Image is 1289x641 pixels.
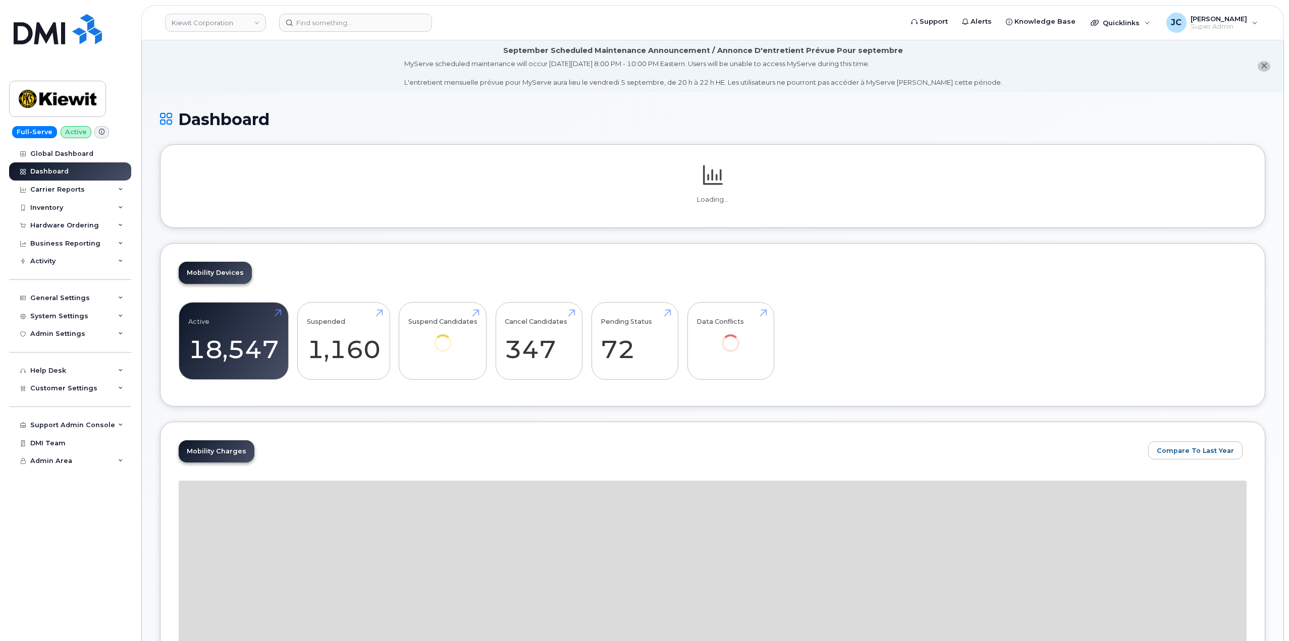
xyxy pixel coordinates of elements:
[1148,441,1243,459] button: Compare To Last Year
[408,308,477,366] a: Suspend Candidates
[1157,446,1234,455] span: Compare To Last Year
[160,110,1265,128] h1: Dashboard
[179,195,1247,204] p: Loading...
[179,440,254,462] a: Mobility Charges
[505,308,573,374] a: Cancel Candidates 347
[1258,61,1270,72] button: close notification
[404,59,1002,87] div: MyServe scheduled maintenance will occur [DATE][DATE] 8:00 PM - 10:00 PM Eastern. Users will be u...
[601,308,669,374] a: Pending Status 72
[188,308,279,374] a: Active 18,547
[696,308,765,366] a: Data Conflicts
[179,262,252,284] a: Mobility Devices
[503,45,903,56] div: September Scheduled Maintenance Announcement / Annonce D'entretient Prévue Pour septembre
[307,308,381,374] a: Suspended 1,160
